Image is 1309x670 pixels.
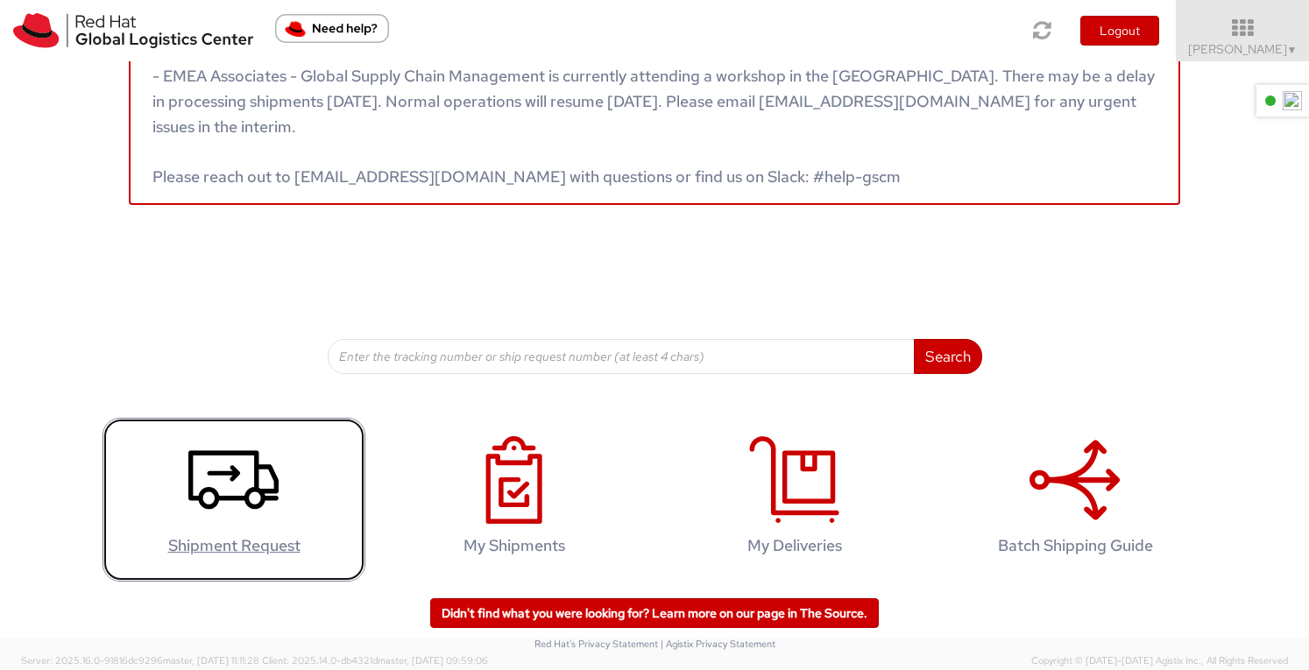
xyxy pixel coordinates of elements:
[163,654,259,666] span: master, [DATE] 11:11:28
[103,418,365,582] a: Shipment Request
[1287,43,1298,57] span: ▼
[430,598,879,628] a: Didn't find what you were looking for? Learn more on our page in The Source.
[13,13,253,48] img: rh-logistics-00dfa346123c4ec078e1.svg
[378,654,488,666] span: master, [DATE] 09:59:06
[401,537,627,554] h4: My Shipments
[1080,16,1159,46] button: Logout
[661,638,775,650] a: | Agistix Privacy Statement
[328,339,915,374] input: Enter the tracking number or ship request number (at least 4 chars)
[962,537,1188,554] h4: Batch Shipping Guide
[914,339,982,374] button: Search
[1031,654,1288,668] span: Copyright © [DATE]-[DATE] Agistix Inc., All Rights Reserved
[1188,41,1298,57] span: [PERSON_NAME]
[152,66,1155,187] span: - EMEA Associates - Global Supply Chain Management is currently attending a workshop in the [GEOG...
[534,638,658,650] a: Red Hat's Privacy Statement
[682,537,908,554] h4: My Deliveries
[383,418,646,582] a: My Shipments
[275,14,389,43] button: Need help?
[121,537,347,554] h4: Shipment Request
[663,418,926,582] a: My Deliveries
[21,654,259,666] span: Server: 2025.16.0-91816dc9296
[129,12,1180,205] a: Announcements - EMEA Associates - Global Supply Chain Management is currently attending a worksho...
[944,418,1206,582] a: Batch Shipping Guide
[262,654,488,666] span: Client: 2025.14.0-db4321d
